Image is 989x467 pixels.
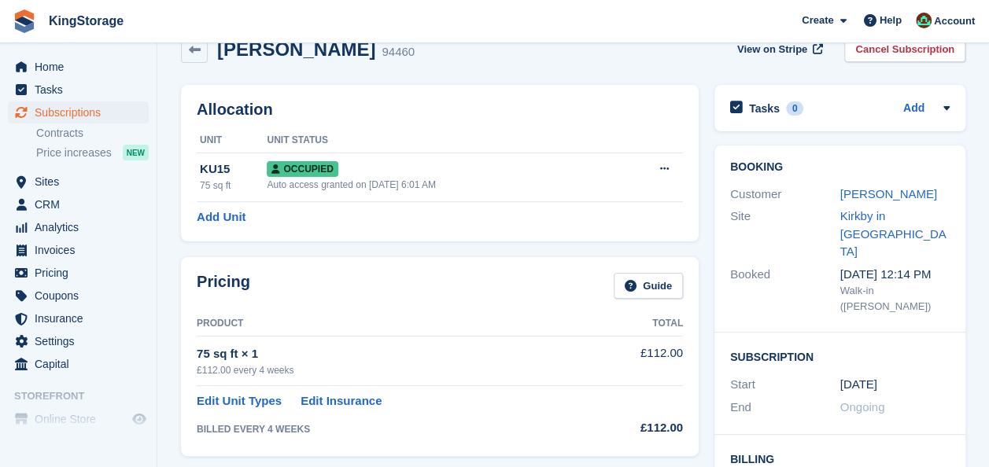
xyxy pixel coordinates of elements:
[35,239,129,261] span: Invoices
[35,193,129,215] span: CRM
[35,307,129,329] span: Insurance
[35,285,129,307] span: Coupons
[749,101,780,116] h2: Tasks
[35,330,129,352] span: Settings
[802,13,833,28] span: Create
[382,43,415,61] div: 94460
[840,209,947,258] a: Kirkby in [GEOGRAPHIC_DATA]
[123,145,149,160] div: NEW
[197,422,592,436] div: BILLED EVERY 4 WEEKS
[197,101,683,119] h2: Allocation
[197,363,592,377] div: £112.00 every 4 weeks
[786,101,804,116] div: 0
[35,262,129,284] span: Pricing
[42,8,130,34] a: KingStorage
[14,388,157,404] span: Storefront
[36,145,112,160] span: Price increases
[8,408,149,430] a: menu
[8,330,149,352] a: menu
[267,161,338,177] span: Occupied
[730,450,950,466] h2: Billing
[730,376,840,394] div: Start
[200,178,267,193] div: 75 sq ft
[130,410,149,428] a: Preview store
[730,266,840,314] div: Booked
[36,126,149,141] a: Contracts
[592,311,683,336] th: Total
[35,408,129,430] span: Online Store
[730,348,950,364] h2: Subscription
[737,42,807,57] span: View on Stripe
[840,376,877,394] time: 2025-07-09 00:00:00 UTC
[614,273,683,299] a: Guide
[197,128,267,153] th: Unit
[730,208,840,261] div: Site
[730,161,950,174] h2: Booking
[730,186,840,204] div: Customer
[730,399,840,417] div: End
[903,100,924,118] a: Add
[197,273,250,299] h2: Pricing
[8,79,149,101] a: menu
[8,307,149,329] a: menu
[8,262,149,284] a: menu
[840,400,885,414] span: Ongoing
[8,239,149,261] a: menu
[200,160,267,178] div: KU15
[35,56,129,78] span: Home
[197,311,592,336] th: Product
[840,187,937,200] a: [PERSON_NAME]
[731,36,826,62] a: View on Stripe
[8,353,149,375] a: menu
[35,101,129,123] span: Subscriptions
[592,419,683,437] div: £112.00
[8,101,149,123] a: menu
[844,36,965,62] a: Cancel Subscription
[840,283,950,314] div: Walk-in ([PERSON_NAME])
[934,13,975,29] span: Account
[916,13,932,28] img: John King
[8,285,149,307] a: menu
[880,13,902,28] span: Help
[35,216,129,238] span: Analytics
[592,336,683,385] td: £112.00
[13,9,36,33] img: stora-icon-8386f47178a22dfd0bd8f6a31ec36ba5ce8667c1dd55bd0f319d3a0aa187defe.svg
[197,392,282,410] a: Edit Unit Types
[8,171,149,193] a: menu
[35,79,129,101] span: Tasks
[197,345,592,363] div: 75 sq ft × 1
[35,353,129,375] span: Capital
[197,208,245,226] a: Add Unit
[8,56,149,78] a: menu
[8,193,149,215] a: menu
[35,171,129,193] span: Sites
[301,392,382,410] a: Edit Insurance
[36,144,149,161] a: Price increases NEW
[8,216,149,238] a: menu
[840,266,950,284] div: [DATE] 12:14 PM
[217,39,375,60] h2: [PERSON_NAME]
[267,178,614,192] div: Auto access granted on [DATE] 6:01 AM
[267,128,614,153] th: Unit Status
